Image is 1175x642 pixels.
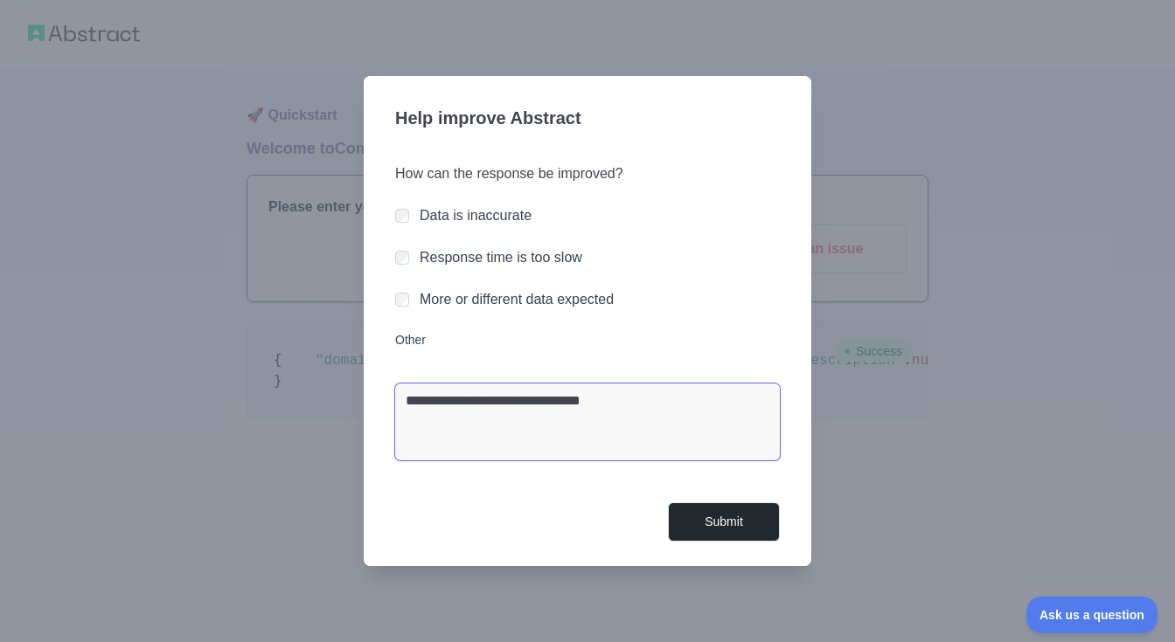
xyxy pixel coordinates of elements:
label: Response time is too slow [420,250,582,265]
h3: How can the response be improved? [395,163,780,184]
label: More or different data expected [420,292,614,307]
iframe: Toggle Customer Support [1026,597,1158,633]
label: Data is inaccurate [420,208,532,223]
label: Other [395,331,780,349]
button: Submit [668,502,780,542]
h3: Help improve Abstract [395,97,780,142]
